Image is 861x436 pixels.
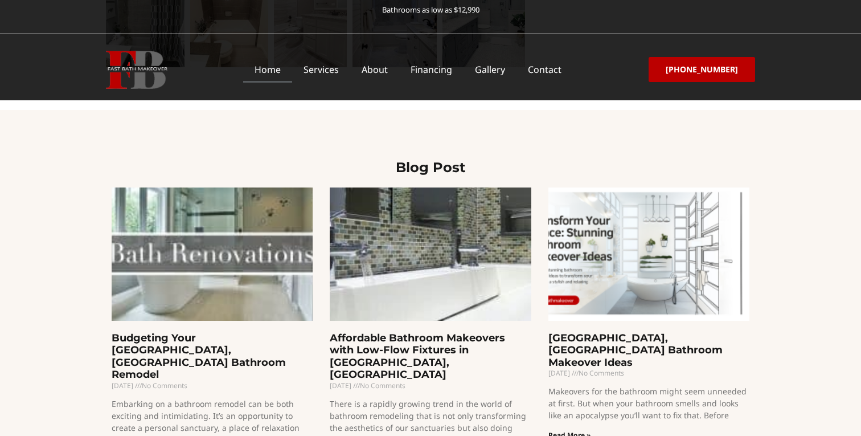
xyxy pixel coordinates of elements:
[330,188,531,320] a: Bathroom Remodeling
[330,398,531,434] p: There is a rapidly growing trend in the world of bathroom remodeling that is not only transformin...
[330,332,505,381] a: Affordable Bathroom Makeovers with Low-Flow Fixtures in [GEOGRAPHIC_DATA], [GEOGRAPHIC_DATA]
[350,56,399,83] a: About
[112,381,133,390] span: [DATE]
[112,332,286,381] a: Budgeting Your [GEOGRAPHIC_DATA], [GEOGRAPHIC_DATA] Bathroom Remodel
[548,332,723,369] a: [GEOGRAPHIC_DATA], [GEOGRAPHIC_DATA] Bathroom Makeover Ideas
[548,385,749,421] p: Makeovers for the bathroom might seem unneeded at first. But when your bathroom smells and looks ...
[649,57,755,82] a: [PHONE_NUMBER]
[28,187,393,321] img: Bathroom Remodel
[285,187,574,321] img: Bathroom Remodeling
[399,56,464,83] a: Financing
[135,381,187,390] span: No Comments
[516,56,573,83] a: Contact
[353,381,405,390] span: No Comments
[292,56,350,83] a: Services
[330,381,351,390] span: [DATE]
[243,56,292,83] a: Home
[106,51,167,89] img: Fast Bath Makeover icon
[112,158,749,176] h3: Blog Post
[520,187,776,321] img: Transform Your Space Stunning Bathroom Makeover Ideas
[548,188,749,320] a: Transform Your Space Stunning Bathroom Makeover Ideas
[666,66,738,74] span: [PHONE_NUMBER]
[112,188,313,320] a: Bathroom Remodel
[548,368,570,378] span: [DATE]
[572,368,624,378] span: No Comments
[464,56,516,83] a: Gallery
